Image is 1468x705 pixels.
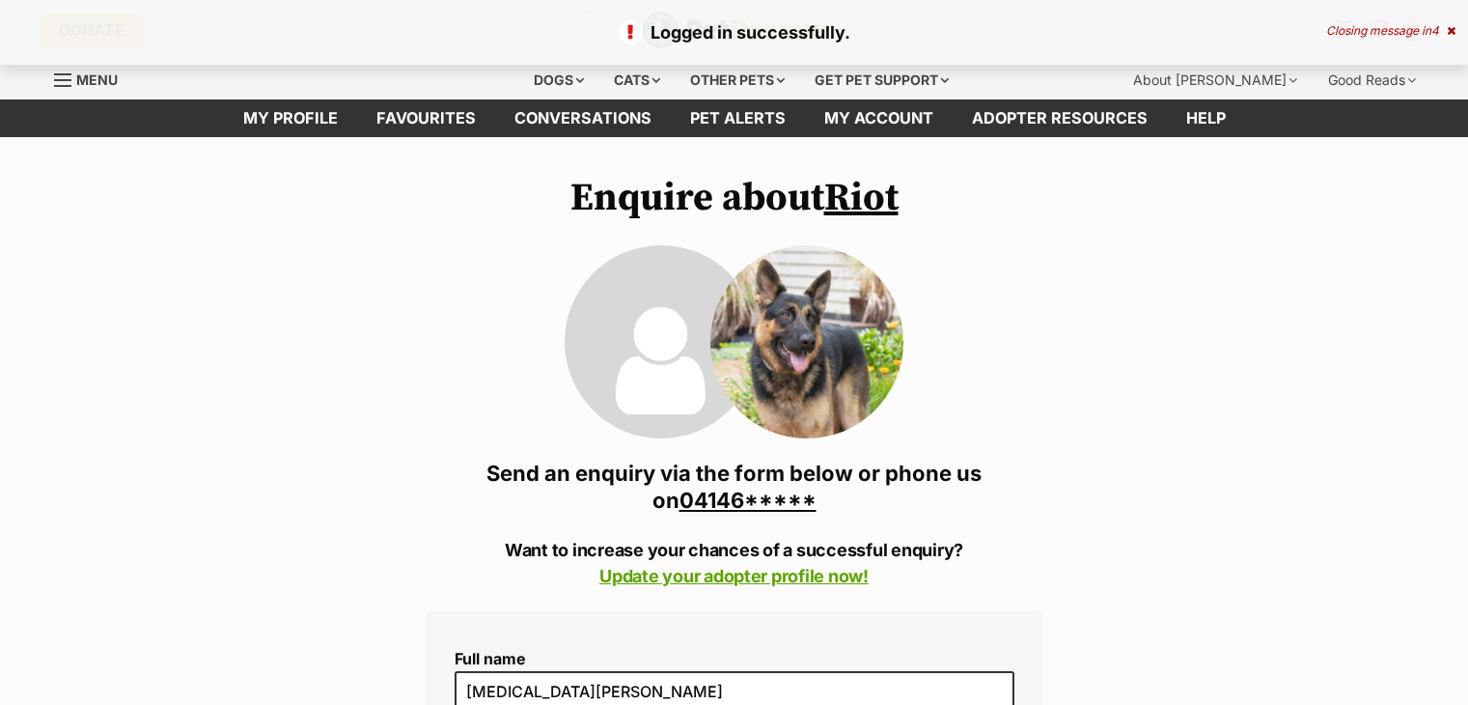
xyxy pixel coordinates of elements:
[953,99,1167,137] a: Adopter resources
[600,61,674,99] div: Cats
[824,174,899,222] a: Riot
[426,537,1043,589] p: Want to increase your chances of a successful enquiry?
[54,61,131,96] a: Menu
[426,460,1043,514] h3: Send an enquiry via the form below or phone us on
[455,650,1014,667] label: Full name
[520,61,597,99] div: Dogs
[224,99,357,137] a: My profile
[426,176,1043,220] h1: Enquire about
[801,61,962,99] div: Get pet support
[710,245,903,438] img: Riot
[495,99,671,137] a: conversations
[805,99,953,137] a: My account
[357,99,495,137] a: Favourites
[76,71,118,88] span: Menu
[671,99,805,137] a: Pet alerts
[599,566,869,586] a: Update your adopter profile now!
[677,61,798,99] div: Other pets
[1315,61,1429,99] div: Good Reads
[1167,99,1245,137] a: Help
[1120,61,1311,99] div: About [PERSON_NAME]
